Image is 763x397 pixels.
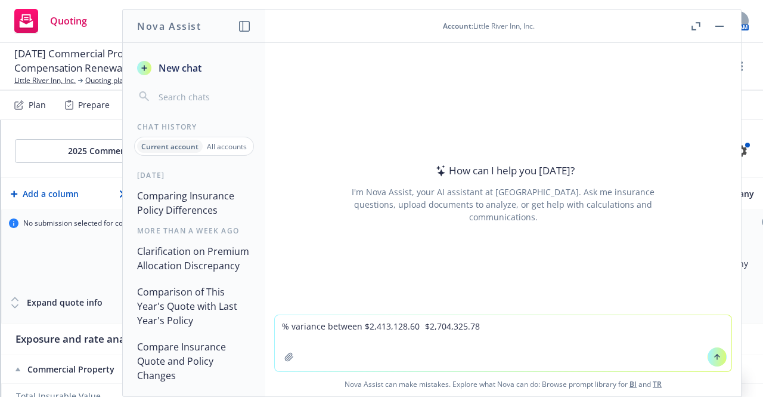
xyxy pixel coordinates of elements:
h1: Nova Assist [137,19,201,33]
div: More than a week ago [123,226,265,236]
a: BI [629,379,637,389]
button: 2025 Commercial Property [15,139,244,163]
div: Plan [29,100,46,110]
div: Commercial Property [15,364,192,376]
button: Clarification on Premium Allocation Discrepancy [132,241,256,276]
div: I'm Nova Assist, your AI assistant at [GEOGRAPHIC_DATA]. Ask me insurance questions, upload docum... [336,186,671,223]
span: No submission selected for comparison. [23,218,179,228]
div: Prepare [78,100,110,110]
button: New chat [132,57,256,79]
span: [DATE] Commercial Property, Excess Liability, Commercial Auto, Workers' Compensation Renewal [14,47,361,75]
a: more [734,59,749,73]
div: Exposure and rate analysis [15,332,146,346]
button: Compare Insurance Quote and Policy Changes [132,336,256,386]
div: How can I help you [DATE]? [432,163,575,179]
textarea: % variance between $2,413,128.60 $2,704,325.78 [275,315,731,371]
span: New chat [156,61,201,75]
a: Quoting [10,4,92,38]
button: Add a column [8,182,81,206]
button: Comparing Insurance Policy Differences [132,185,256,221]
div: 2025 Commercial Property [25,145,219,157]
button: Expand quote info [9,291,103,315]
a: Little River Inn, Inc. [14,75,76,86]
div: Chat History [123,122,265,132]
span: Nova Assist can make mistakes. Explore what Nova can do: Browse prompt library for and [270,372,736,396]
button: Clear columns [117,182,192,206]
a: TR [653,379,662,389]
p: Current account [141,141,198,152]
p: All accounts [207,141,247,152]
span: Quoting [50,16,87,26]
button: Comparison of This Year's Quote with Last Year's Policy [132,281,256,331]
div: : Little River Inn, Inc. [443,21,535,31]
div: [DATE] [123,170,265,180]
input: Search chats [156,88,251,105]
a: Quoting plans [85,75,131,86]
span: Account [443,21,472,31]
